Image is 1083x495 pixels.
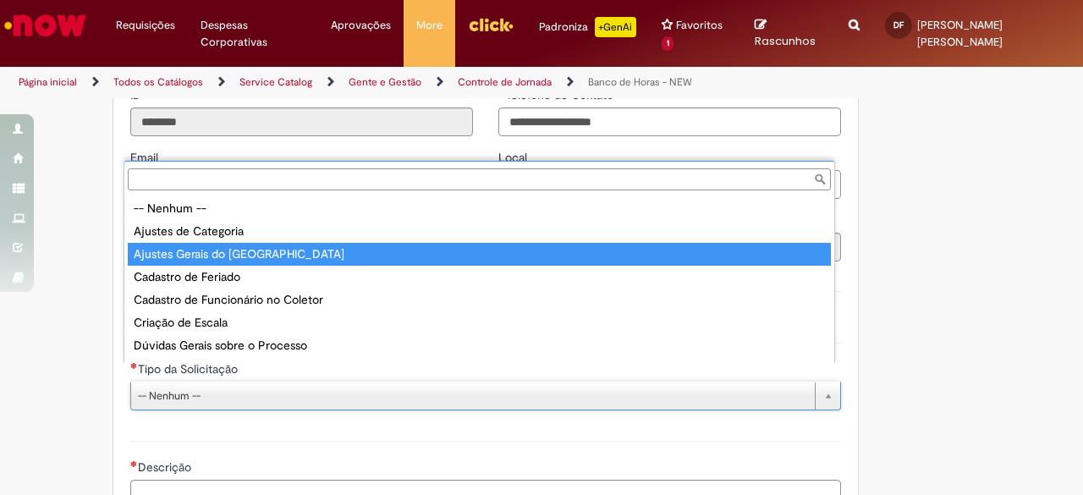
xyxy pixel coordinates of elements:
div: Ponto Web/Mobile [128,357,831,380]
div: -- Nenhum -- [128,197,831,220]
div: Criação de Escala [128,311,831,334]
div: Cadastro de Funcionário no Coletor [128,289,831,311]
div: Ajustes de Categoria [128,220,831,243]
ul: Tipo da Solicitação [124,194,834,363]
div: Ajustes Gerais do [GEOGRAPHIC_DATA] [128,243,831,266]
div: Cadastro de Feriado [128,266,831,289]
div: Dúvidas Gerais sobre o Processo [128,334,831,357]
